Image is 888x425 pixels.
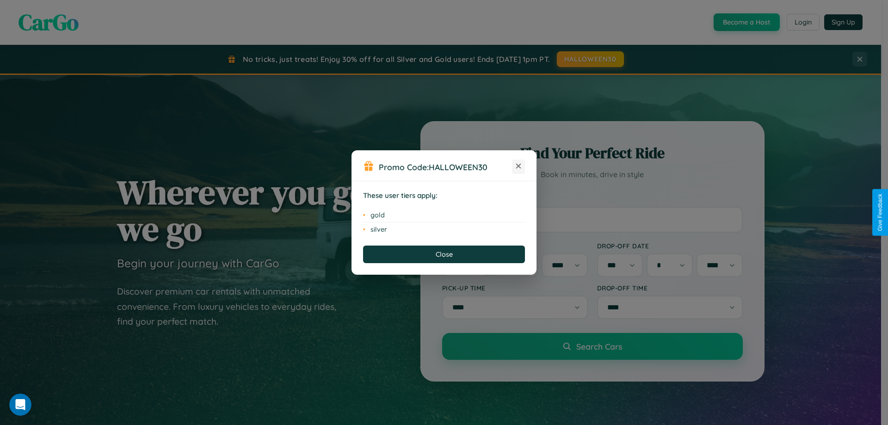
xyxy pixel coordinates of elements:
[379,162,512,172] h3: Promo Code:
[363,191,438,200] strong: These user tiers apply:
[429,162,487,172] b: HALLOWEEN30
[363,246,525,263] button: Close
[363,208,525,222] li: gold
[877,194,883,231] div: Give Feedback
[9,394,31,416] iframe: Intercom live chat
[363,222,525,236] li: silver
